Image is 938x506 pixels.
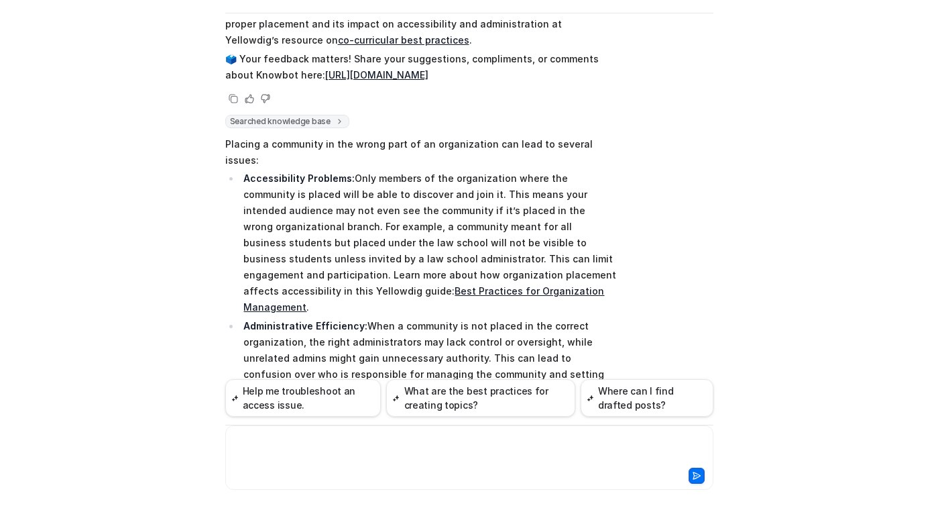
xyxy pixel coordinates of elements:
[225,379,382,417] button: Help me troubleshoot an access issue.
[338,34,469,46] a: co-curricular best practices
[243,320,367,332] strong: Administrative Efficiency:
[225,136,618,168] p: Placing a community in the wrong part of an organization can lead to several issues:
[386,379,575,417] button: What are the best practices for creating topics?
[243,170,617,315] p: Only members of the organization where the community is placed will be able to discover and join ...
[225,115,349,128] span: Searched knowledge base
[243,172,355,184] strong: Accessibility Problems:
[225,51,618,83] p: 🗳️ Your feedback matters! Share your suggestions, compliments, or comments about Knowbot here:
[243,318,617,431] p: When a community is not placed in the correct organization, the right administrators may lack con...
[581,379,713,417] button: Where can I find drafted posts?
[325,69,428,81] a: [URL][DOMAIN_NAME]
